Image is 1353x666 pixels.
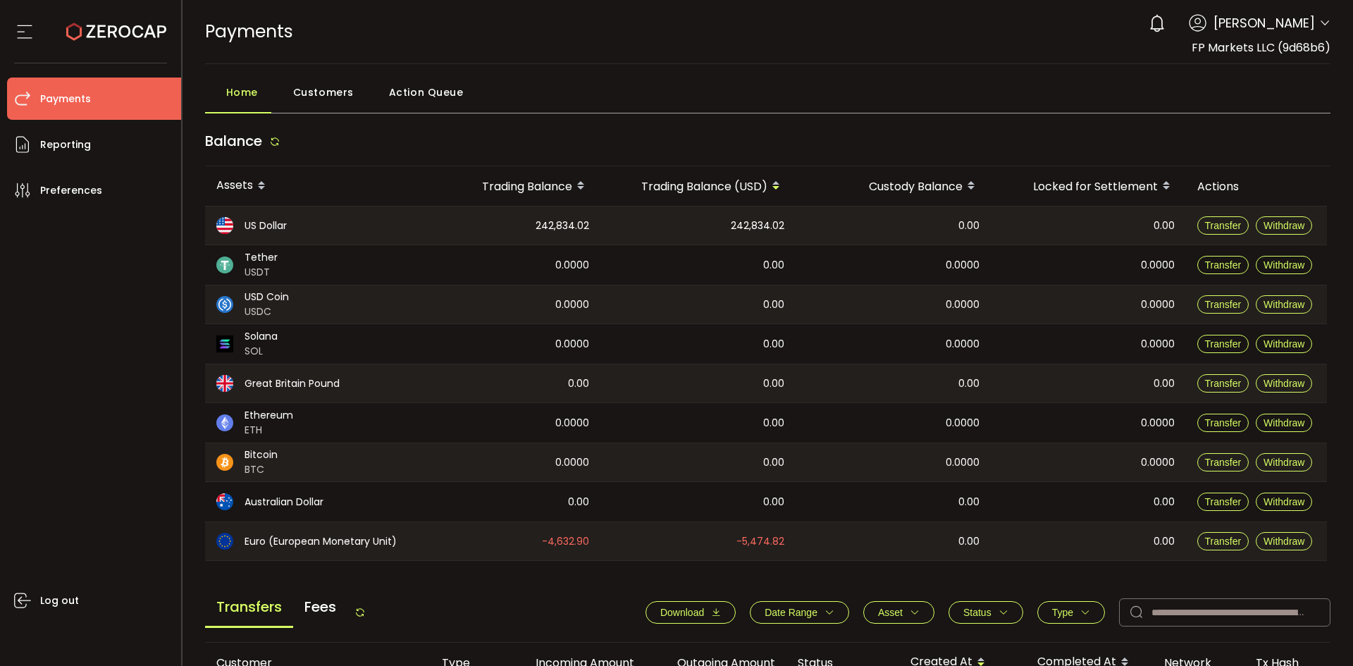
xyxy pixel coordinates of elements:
span: 242,834.02 [731,218,784,234]
span: USDC [245,304,289,319]
span: 0.00 [763,297,784,313]
button: Withdraw [1256,532,1312,550]
button: Transfer [1197,532,1249,550]
span: 0.00 [763,336,784,352]
span: Australian Dollar [245,495,323,510]
span: 0.00 [568,494,589,510]
span: FP Markets LLC (9d68b6) [1192,39,1330,56]
span: 0.0000 [946,297,980,313]
span: Tether [245,250,278,265]
div: Trading Balance (USD) [600,174,796,198]
button: Transfer [1197,374,1249,393]
span: Payments [40,89,91,109]
span: 0.0000 [555,257,589,273]
span: 0.00 [1154,376,1175,392]
img: usd_portfolio.svg [216,217,233,234]
button: Withdraw [1256,216,1312,235]
span: Transfer [1205,220,1242,231]
button: Withdraw [1256,256,1312,274]
span: Transfer [1205,259,1242,271]
span: 0.0000 [1141,297,1175,313]
span: USDT [245,265,278,280]
span: [PERSON_NAME] [1213,13,1315,32]
img: usdt_portfolio.svg [216,257,233,273]
span: -5,474.82 [736,534,784,550]
button: Transfer [1197,414,1249,432]
span: ETH [245,423,293,438]
div: Locked for Settlement [991,174,1186,198]
span: 0.0000 [946,257,980,273]
span: Withdraw [1264,378,1304,389]
button: Download [645,601,736,624]
span: Withdraw [1264,457,1304,468]
button: Withdraw [1256,414,1312,432]
span: Withdraw [1264,259,1304,271]
span: Transfer [1205,378,1242,389]
span: Great Britain Pound [245,376,340,391]
span: US Dollar [245,218,287,233]
button: Withdraw [1256,374,1312,393]
span: Home [226,78,258,106]
span: Transfer [1205,299,1242,310]
button: Transfer [1197,493,1249,511]
span: 0.00 [568,376,589,392]
button: Withdraw [1256,295,1312,314]
span: Reporting [40,135,91,155]
span: 242,834.02 [536,218,589,234]
button: Transfer [1197,335,1249,353]
span: Payments [205,19,293,44]
span: 0.0000 [555,415,589,431]
span: Solana [245,329,278,344]
span: -4,632.90 [542,534,589,550]
button: Withdraw [1256,453,1312,471]
span: Withdraw [1264,220,1304,231]
img: usdc_portfolio.svg [216,296,233,313]
span: 0.0000 [946,455,980,471]
span: Date Range [765,607,817,618]
span: Withdraw [1264,417,1304,428]
span: 0.0000 [1141,336,1175,352]
span: Withdraw [1264,536,1304,547]
span: SOL [245,344,278,359]
div: Assets [205,174,424,198]
span: 0.00 [958,376,980,392]
span: 0.0000 [1141,455,1175,471]
button: Transfer [1197,216,1249,235]
span: Transfer [1205,536,1242,547]
span: Customers [293,78,354,106]
span: 0.0000 [1141,257,1175,273]
span: 0.00 [763,376,784,392]
span: Transfer [1205,496,1242,507]
button: Withdraw [1256,493,1312,511]
span: Balance [205,131,262,151]
img: eth_portfolio.svg [216,414,233,431]
span: Asset [878,607,903,618]
span: BTC [245,462,278,477]
span: 0.00 [958,534,980,550]
span: 0.0000 [555,336,589,352]
img: sol_portfolio.png [216,335,233,352]
img: gbp_portfolio.svg [216,375,233,392]
span: Bitcoin [245,448,278,462]
span: Transfers [205,588,293,628]
div: Trading Balance [424,174,600,198]
button: Status [949,601,1023,624]
button: Withdraw [1256,335,1312,353]
span: 0.0000 [555,455,589,471]
span: Fees [293,588,347,626]
span: Euro (European Monetary Unit) [245,534,397,549]
span: 0.00 [1154,534,1175,550]
span: Status [963,607,991,618]
span: 0.00 [763,455,784,471]
button: Type [1037,601,1105,624]
span: 0.00 [1154,494,1175,510]
div: Custody Balance [796,174,991,198]
span: Transfer [1205,338,1242,350]
span: 0.0000 [555,297,589,313]
span: 0.00 [763,415,784,431]
span: Ethereum [245,408,293,423]
button: Asset [863,601,934,624]
iframe: Chat Widget [1283,598,1353,666]
img: aud_portfolio.svg [216,493,233,510]
span: Transfer [1205,417,1242,428]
